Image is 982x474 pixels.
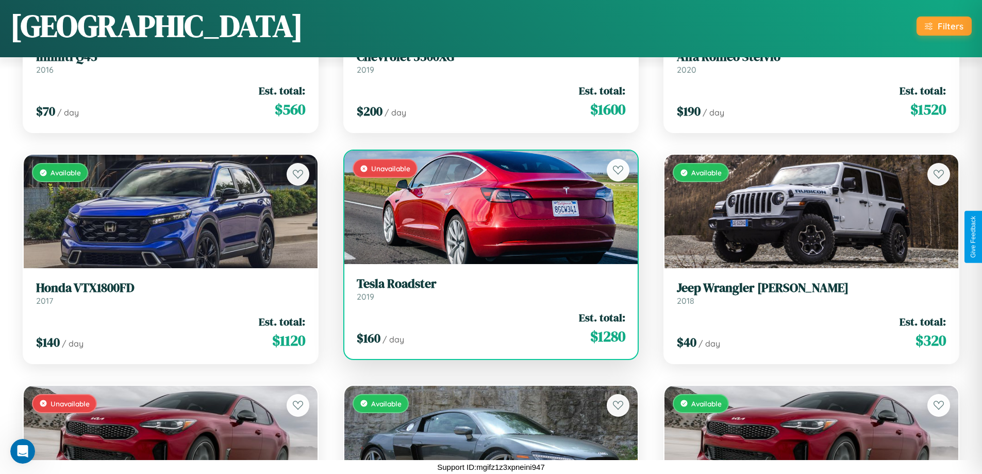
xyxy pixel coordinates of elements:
[900,83,946,98] span: Est. total:
[357,50,626,75] a: Chevrolet 5500XG2019
[36,50,305,75] a: Infiniti Q452016
[916,330,946,351] span: $ 320
[357,50,626,64] h3: Chevrolet 5500XG
[437,460,544,474] p: Support ID: mgifz1z3xpneini947
[677,50,946,75] a: Alfa Romeo Stelvio2020
[900,314,946,329] span: Est. total:
[590,326,625,347] span: $ 1280
[910,99,946,120] span: $ 1520
[371,164,410,173] span: Unavailable
[677,50,946,64] h3: Alfa Romeo Stelvio
[36,281,305,296] h3: Honda VTX1800FD
[36,296,53,306] span: 2017
[691,399,722,408] span: Available
[357,276,626,291] h3: Tesla Roadster
[357,103,382,120] span: $ 200
[579,83,625,98] span: Est. total:
[10,5,303,47] h1: [GEOGRAPHIC_DATA]
[917,17,972,36] button: Filters
[357,330,380,347] span: $ 160
[51,168,81,177] span: Available
[385,107,406,118] span: / day
[272,330,305,351] span: $ 1120
[579,310,625,325] span: Est. total:
[371,399,402,408] span: Available
[677,334,696,351] span: $ 40
[938,21,963,31] div: Filters
[357,64,374,75] span: 2019
[703,107,724,118] span: / day
[382,334,404,345] span: / day
[691,168,722,177] span: Available
[259,314,305,329] span: Est. total:
[357,276,626,302] a: Tesla Roadster2019
[677,281,946,306] a: Jeep Wrangler [PERSON_NAME]2018
[259,83,305,98] span: Est. total:
[36,281,305,306] a: Honda VTX1800FD2017
[36,334,60,351] span: $ 140
[36,64,54,75] span: 2016
[51,399,90,408] span: Unavailable
[36,50,305,64] h3: Infiniti Q45
[62,338,84,349] span: / day
[357,291,374,302] span: 2019
[57,107,79,118] span: / day
[10,439,35,464] iframe: Intercom live chat
[677,296,694,306] span: 2018
[677,64,696,75] span: 2020
[677,281,946,296] h3: Jeep Wrangler [PERSON_NAME]
[590,99,625,120] span: $ 1600
[970,216,977,258] div: Give Feedback
[36,103,55,120] span: $ 70
[275,99,305,120] span: $ 560
[698,338,720,349] span: / day
[677,103,701,120] span: $ 190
